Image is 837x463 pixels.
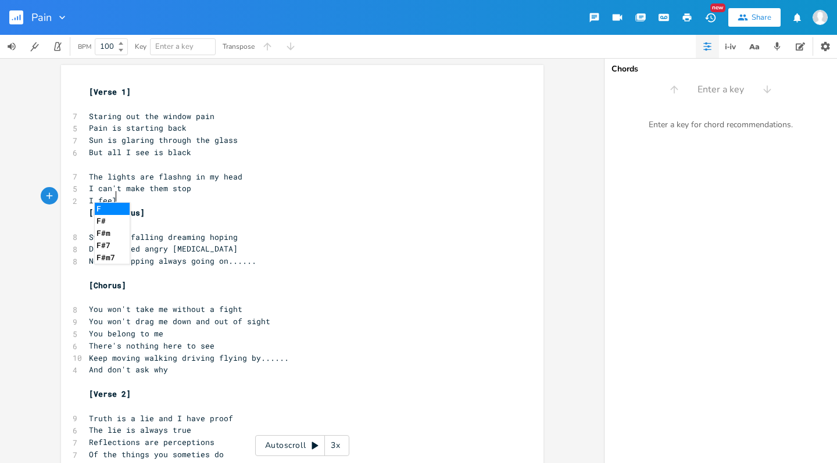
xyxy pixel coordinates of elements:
[78,44,91,50] div: BPM
[89,304,242,314] span: You won't take me without a fight
[89,183,191,193] span: I can't make them stop
[89,364,168,375] span: And don't ask why
[155,41,194,52] span: Enter a key
[89,280,126,290] span: [Chorus]
[89,135,238,145] span: Sun is glaring through the glass
[89,425,191,435] span: The lie is always true
[135,43,146,50] div: Key
[31,12,52,23] span: Pain
[611,65,830,73] div: Chords
[89,256,256,266] span: Never stopping always going on......
[89,232,238,242] span: Swirling falling dreaming hoping
[813,10,828,25] img: Dan Lewis
[89,389,131,399] span: [Verse 2]
[95,239,130,252] li: F#7
[604,113,837,137] div: Enter a key for chord recommendations.
[95,227,130,239] li: F#m
[728,8,781,27] button: Share
[89,413,233,423] span: Truth is a lie and I have proof
[89,171,242,182] span: The lights are flashng in my head
[89,123,187,133] span: Pain is starting back
[89,340,214,351] span: There's nothing here to see
[223,43,255,50] div: Transpose
[697,83,744,96] span: Enter a key
[89,207,145,218] span: [Pre-Chorus]
[95,252,130,264] li: F#m7
[325,435,346,456] div: 3x
[89,316,270,326] span: You won't drag me down and out of sight
[89,243,238,254] span: Disembodied angry [MEDICAL_DATA]
[89,195,117,206] span: I feel
[710,3,725,12] div: New
[89,147,191,157] span: But all I see is black
[89,353,289,363] span: Keep moving walking driving flying by......
[255,435,349,456] div: Autoscroll
[752,12,771,23] div: Share
[89,328,163,339] span: You belong to me
[95,203,130,215] li: F
[699,7,722,28] button: New
[95,215,130,227] li: F#
[89,87,131,97] span: [Verse 1]
[89,449,224,460] span: Of the things you someties do
[89,111,214,121] span: Staring out the window pain
[89,437,214,447] span: Reflections are perceptions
